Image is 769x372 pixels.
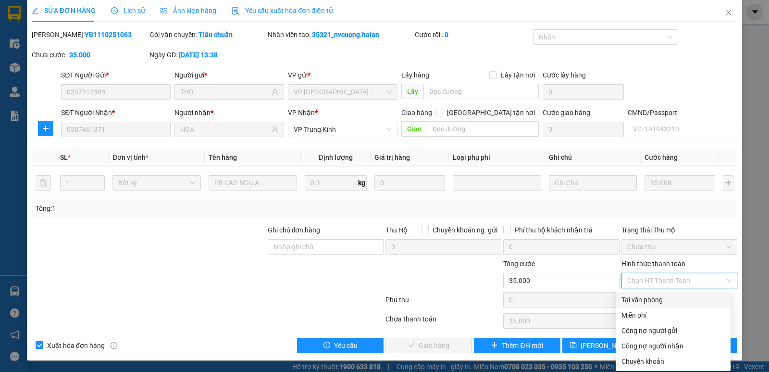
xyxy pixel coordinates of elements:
span: Xuất hóa đơn hàng [43,340,109,351]
b: 0 [445,31,448,38]
b: 35.000 [69,51,90,59]
label: Cước giao hàng [543,109,590,116]
span: picture [161,7,167,14]
span: Chưa thu [627,240,732,254]
span: Giao hàng [401,109,432,116]
button: plus [38,121,53,136]
input: 0 [645,175,715,191]
div: Phụ thu [384,295,502,311]
span: plus [38,125,53,132]
b: GỬI : VP Trung Kính [12,65,130,81]
div: Cước gửi hàng sẽ được ghi vào công nợ của người gửi [616,323,731,338]
span: VP Nhận [288,109,315,116]
img: icon [232,7,239,15]
li: 271 - [PERSON_NAME] - [GEOGRAPHIC_DATA] - [GEOGRAPHIC_DATA] [90,24,402,36]
span: Cước hàng [645,154,678,161]
div: Người nhận [174,107,284,118]
span: clock-circle [111,7,118,14]
span: Đơn vị tính [112,154,149,161]
input: Ghi chú đơn hàng [268,239,384,255]
input: Ghi Chú [549,175,637,191]
button: delete [36,175,51,191]
span: info-circle [111,342,117,349]
b: [DATE] 13:38 [179,51,218,59]
input: Tên người nhận [180,124,270,135]
span: Thu Hộ [385,226,408,234]
input: Cước giao hàng [543,122,624,137]
span: Ảnh kiện hàng [161,7,216,14]
b: YB1110251063 [85,31,132,38]
div: Gói vận chuyển: [149,29,265,40]
input: 0 [374,175,445,191]
span: Thêm ĐH mới [502,340,543,351]
input: VD: Bàn, Ghế [209,175,297,191]
span: save [570,342,577,349]
span: Lấy [401,84,423,99]
span: Giá trị hàng [374,154,410,161]
span: exclamation-circle [323,342,330,349]
span: [PERSON_NAME] chuyển hoàn [581,340,672,351]
b: 35321_nvcuong.halan [312,31,379,38]
button: checkGiao hàng [385,338,472,353]
span: Chọn HT Thanh Toán [627,273,732,288]
div: Công nợ người gửi [621,325,725,336]
span: plus [491,342,498,349]
input: Tên người gửi [180,87,270,97]
span: [GEOGRAPHIC_DATA] tận nơi [443,107,539,118]
span: close [725,9,732,16]
div: Ngày GD: [149,50,265,60]
span: Tổng cước [503,260,535,268]
input: Dọc đường [427,121,539,137]
span: SL [60,154,68,161]
span: Lấy hàng [401,71,429,79]
span: SỬA ĐƠN HÀNG [32,7,96,14]
div: VP gửi [288,70,397,80]
span: Yêu cầu [334,340,358,351]
div: Chuyển khoản [621,356,725,367]
span: Định lượng [319,154,353,161]
input: Dọc đường [423,84,539,99]
div: Tổng: 1 [36,203,298,214]
img: logo.jpg [12,12,84,60]
label: Cước lấy hàng [543,71,586,79]
button: save[PERSON_NAME] chuyển hoàn [562,338,649,353]
div: CMND/Passport [628,107,737,118]
div: Người gửi [174,70,284,80]
button: plusThêm ĐH mới [474,338,560,353]
span: VP Yên Bình [294,85,392,99]
div: Công nợ người nhận [621,341,725,351]
span: user [272,89,278,95]
input: Cước lấy hàng [543,84,624,100]
div: Nhân viên tạo: [268,29,413,40]
span: Lịch sử [111,7,145,14]
span: Tên hàng [209,154,237,161]
span: Yêu cầu xuất hóa đơn điện tử [232,7,333,14]
span: kg [357,175,367,191]
b: Tiêu chuẩn [198,31,233,38]
div: Trạng thái Thu Hộ [621,225,737,235]
span: user [272,126,278,133]
div: Chưa cước : [32,50,148,60]
span: VP Trung Kính [294,122,392,137]
span: Giao [401,121,427,137]
div: [PERSON_NAME]: [32,29,148,40]
span: Lấy tận nơi [497,70,539,80]
label: Hình thức thanh toán [621,260,685,268]
div: Miễn phí [621,310,725,321]
span: Bất kỳ [118,176,195,190]
div: Cước rồi : [415,29,531,40]
button: plus [723,175,733,191]
th: Loại phụ phí [449,148,545,167]
div: Cước gửi hàng sẽ được ghi vào công nợ của người nhận [616,338,731,354]
th: Ghi chú [545,148,641,167]
span: Phí thu hộ khách nhận trả [511,225,596,235]
span: edit [32,7,38,14]
div: Tại văn phòng [621,295,725,305]
div: SĐT Người Nhận [61,107,171,118]
div: SĐT Người Gửi [61,70,171,80]
label: Ghi chú đơn hàng [268,226,321,234]
div: Chưa thanh toán [384,314,502,331]
button: exclamation-circleYêu cầu [297,338,384,353]
span: Chuyển khoản ng. gửi [429,225,501,235]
